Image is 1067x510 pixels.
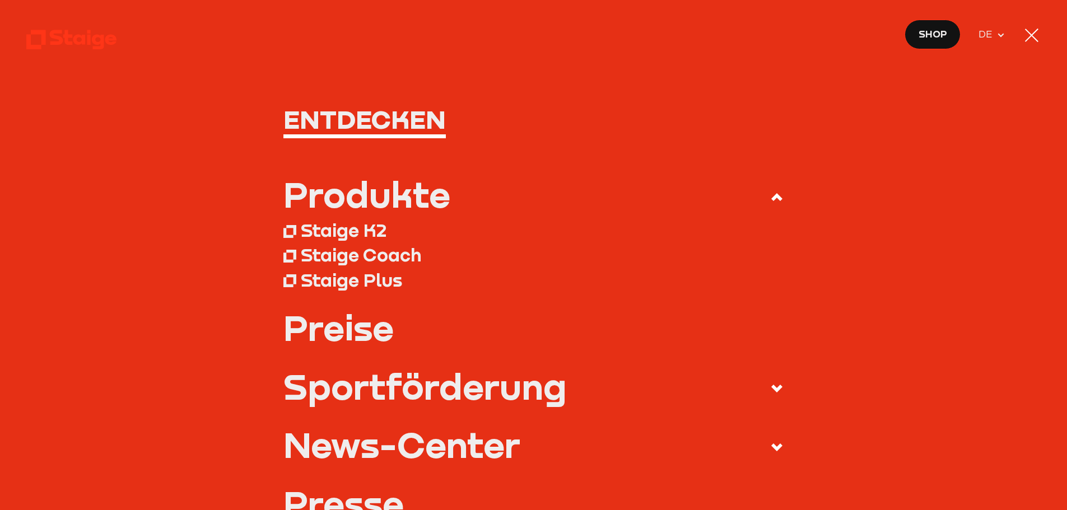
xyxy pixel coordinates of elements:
[283,368,567,404] div: Sportförderung
[301,244,421,265] div: Staige Coach
[283,242,784,267] a: Staige Coach
[919,26,947,41] span: Shop
[905,20,961,49] a: Shop
[283,427,520,462] div: News-Center
[283,310,784,345] a: Preise
[283,176,450,212] div: Produkte
[301,219,386,241] div: Staige K2
[283,267,784,292] a: Staige Plus
[979,26,996,42] span: DE
[301,269,402,291] div: Staige Plus
[283,217,784,242] a: Staige K2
